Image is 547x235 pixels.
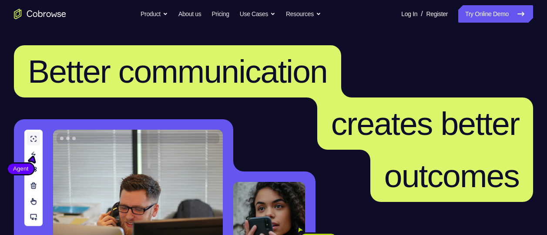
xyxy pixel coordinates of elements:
[401,5,417,23] a: Log In
[211,5,229,23] a: Pricing
[14,9,66,19] a: Go to the home page
[421,9,423,19] span: /
[331,105,519,142] span: creates better
[384,158,519,194] span: outcomes
[426,5,448,23] a: Register
[28,53,327,90] span: Better communication
[286,5,321,23] button: Resources
[141,5,168,23] button: Product
[240,5,275,23] button: Use Cases
[178,5,201,23] a: About us
[458,5,533,23] a: Try Online Demo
